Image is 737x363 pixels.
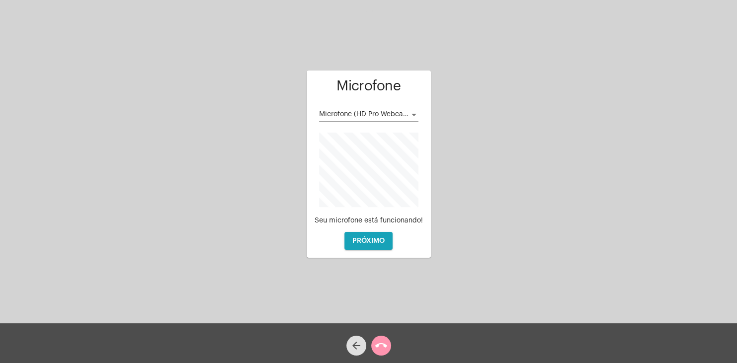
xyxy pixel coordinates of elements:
[352,237,385,244] span: PRÓXIMO
[375,340,387,352] mat-icon: call_end
[315,78,423,94] h1: Microfone
[350,340,362,352] mat-icon: arrow_back
[344,232,393,250] button: PRÓXIMO
[319,111,432,118] span: Microfone (HD Pro Webcam C920)
[315,217,423,224] div: Seu microfone está funcionando!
